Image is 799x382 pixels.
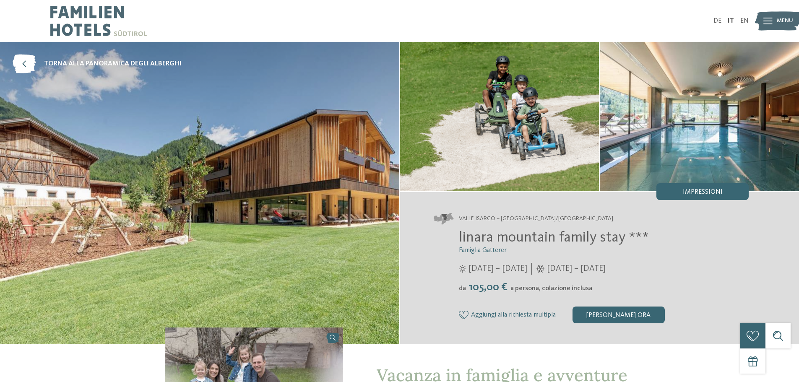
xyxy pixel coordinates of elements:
[683,189,723,195] span: Impressioni
[459,247,507,254] span: Famiglia Gatterer
[459,285,466,292] span: da
[468,263,527,275] span: [DATE] – [DATE]
[459,265,466,273] i: Orari d'apertura estate
[44,59,182,68] span: torna alla panoramica degli alberghi
[459,230,649,245] span: linara mountain family stay ***
[510,285,592,292] span: a persona, colazione inclusa
[467,282,510,293] span: 105,00 €
[713,18,721,24] a: DE
[740,18,749,24] a: EN
[777,17,793,25] span: Menu
[536,265,545,273] i: Orari d'apertura inverno
[400,42,599,191] img: Un luogo ideale per Little Nature Ranger a Valles
[573,307,665,323] div: [PERSON_NAME] ora
[13,55,182,73] a: torna alla panoramica degli alberghi
[547,263,606,275] span: [DATE] – [DATE]
[600,42,799,191] img: Un luogo ideale per Little Nature Ranger a Valles
[471,312,556,319] span: Aggiungi alla richiesta multipla
[728,18,734,24] a: IT
[459,215,613,223] span: Valle Isarco – [GEOGRAPHIC_DATA]/[GEOGRAPHIC_DATA]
